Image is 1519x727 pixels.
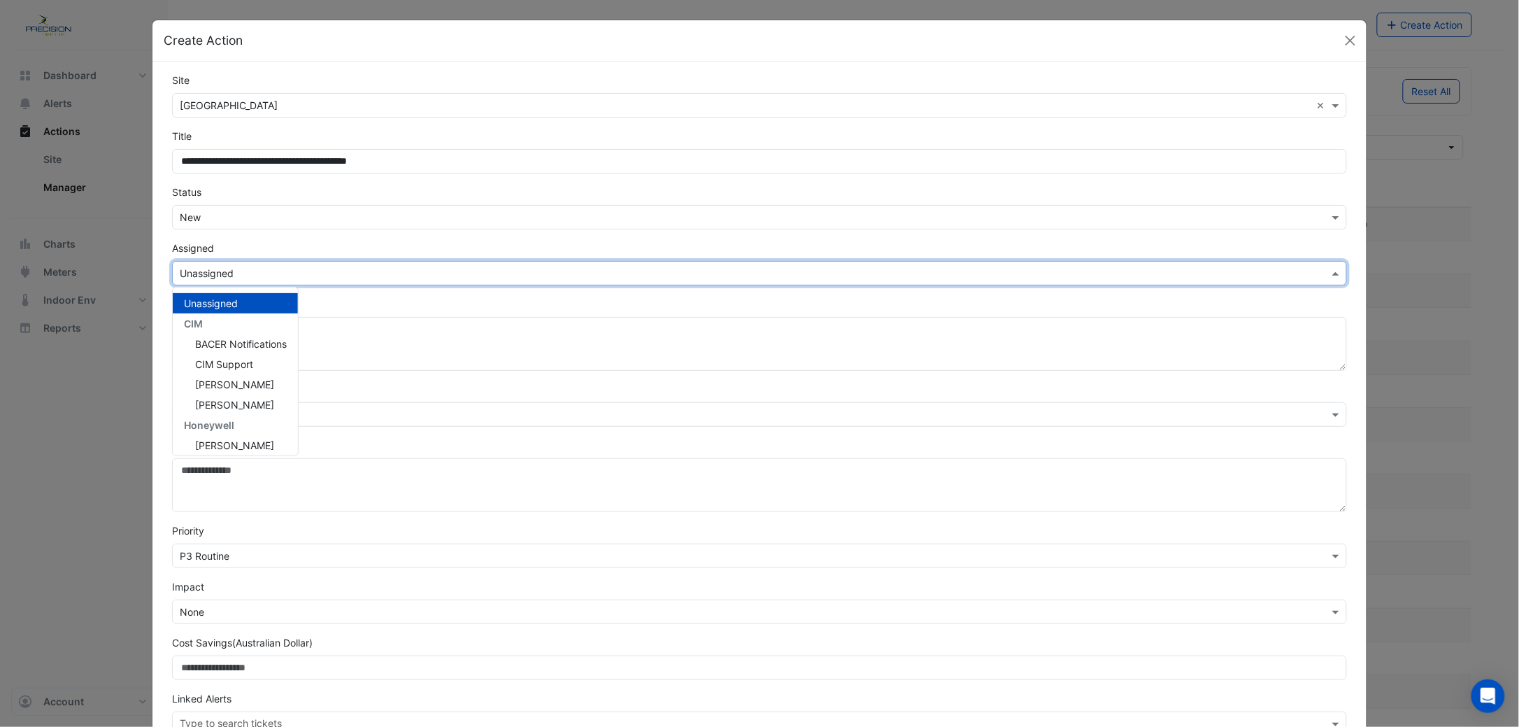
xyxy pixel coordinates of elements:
[164,31,243,50] h5: Create Action
[195,379,274,390] span: [PERSON_NAME]
[195,358,253,370] span: CIM Support
[172,241,214,255] label: Assigned
[1317,98,1329,113] span: Clear
[184,318,203,330] span: CIM
[1471,679,1505,713] div: Open Intercom Messenger
[172,523,204,538] label: Priority
[172,579,204,594] label: Impact
[195,399,274,411] span: [PERSON_NAME]
[172,185,201,199] label: Status
[184,419,234,431] span: Honeywell
[195,439,274,451] span: [PERSON_NAME]
[173,288,298,456] div: Options List
[184,297,238,309] span: Unassigned
[172,73,190,87] label: Site
[195,338,287,350] span: BACER Notifications
[172,129,192,143] label: Title
[1340,30,1361,51] button: Close
[172,635,313,650] label: Cost Savings (Australian Dollar)
[172,691,231,706] label: Linked Alerts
